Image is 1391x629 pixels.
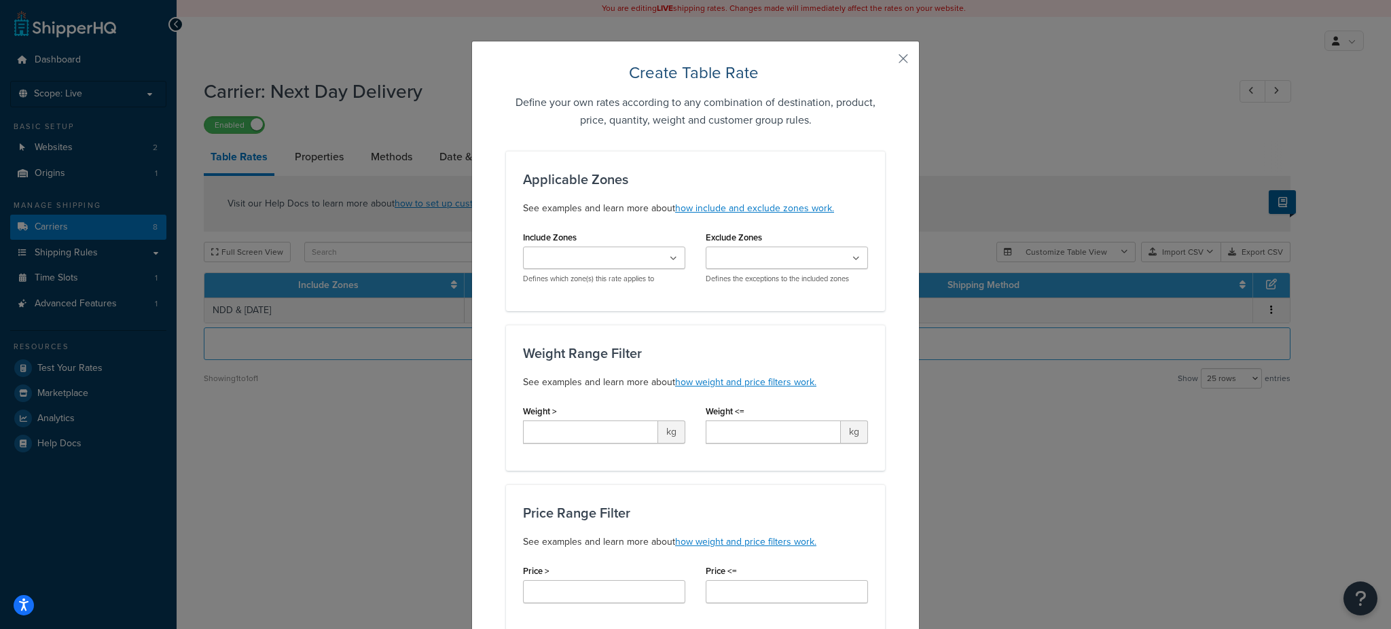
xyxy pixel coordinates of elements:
label: Price <= [706,566,737,576]
label: Exclude Zones [706,232,762,242]
label: Weight > [523,406,557,416]
p: Defines which zone(s) this rate applies to [523,274,685,284]
h3: Weight Range Filter [523,346,868,361]
label: Weight <= [706,406,744,416]
a: how include and exclude zones work. [675,201,834,215]
h3: Applicable Zones [523,172,868,187]
p: See examples and learn more about [523,374,868,391]
h5: Define your own rates according to any combination of destination, product, price, quantity, weig... [506,94,885,129]
a: how weight and price filters work. [675,375,816,389]
label: Include Zones [523,232,577,242]
span: kg [841,420,868,444]
p: See examples and learn more about [523,200,868,217]
span: kg [658,420,685,444]
p: See examples and learn more about [523,534,868,550]
label: Price > [523,566,549,576]
h3: Price Range Filter [523,505,868,520]
h2: Create Table Rate [506,62,885,84]
a: how weight and price filters work. [675,535,816,549]
p: Defines the exceptions to the included zones [706,274,868,284]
